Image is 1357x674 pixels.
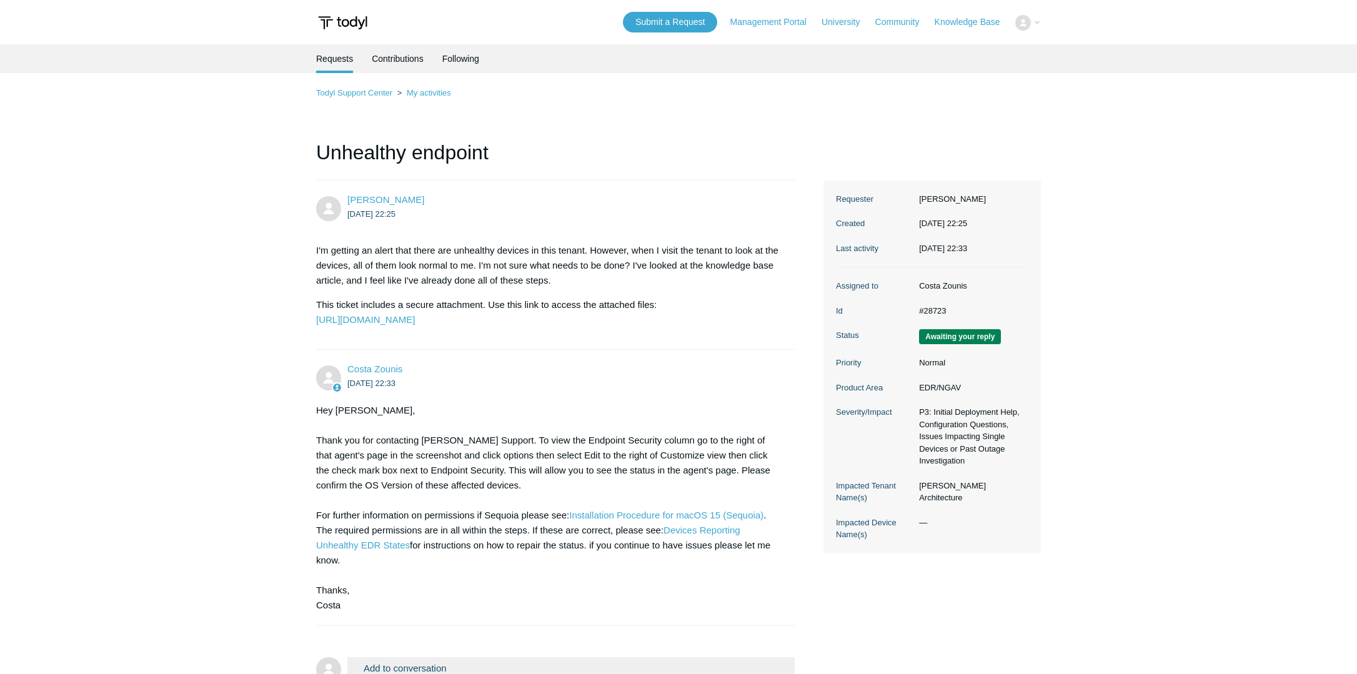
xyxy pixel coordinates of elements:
a: Costa Zounis [347,364,402,374]
li: Todyl Support Center [316,88,395,97]
dd: #28723 [913,305,1028,317]
a: Devices Reporting Unhealthy EDR States [316,525,740,550]
p: I'm getting an alert that there are unhealthy devices in this tenant. However, when I visit the t... [316,243,782,288]
p: This ticket includes a secure attachment. Use this link to access the attached files: [316,297,782,327]
dd: EDR/NGAV [913,382,1028,394]
dd: — [913,517,1028,529]
dt: Last activity [836,242,913,255]
time: 2025-10-06T22:33:41+00:00 [919,244,967,253]
a: Knowledge Base [935,16,1013,29]
a: University [822,16,872,29]
a: My activities [407,88,451,97]
dd: P3: Initial Deployment Help, Configuration Questions, Issues Impacting Single Devices or Past Out... [913,406,1028,467]
dd: Normal [913,357,1028,369]
dd: [PERSON_NAME] [913,193,1028,206]
li: Requests [316,44,353,73]
dt: Assigned to [836,280,913,292]
span: Stephen Yeoh [347,194,424,205]
h1: Unhealthy endpoint [316,137,795,181]
dt: Priority [836,357,913,369]
a: Management Portal [730,16,819,29]
dt: Impacted Tenant Name(s) [836,480,913,504]
a: [URL][DOMAIN_NAME] [316,314,415,325]
dt: Product Area [836,382,913,394]
time: 2025-10-06T22:33:40Z [347,379,395,388]
dd: Costa Zounis [913,280,1028,292]
time: 2025-10-06T22:25:14Z [347,209,395,219]
time: 2025-10-06T22:25:14+00:00 [919,219,967,228]
dt: Created [836,217,913,230]
dt: Severity/Impact [836,406,913,419]
div: Hey [PERSON_NAME], Thank you for contacting [PERSON_NAME] Support. To view the Endpoint Security ... [316,403,782,613]
a: Community [875,16,932,29]
li: My activities [395,88,451,97]
a: Following [442,44,479,73]
a: Contributions [372,44,424,73]
dt: Id [836,305,913,317]
a: Submit a Request [623,12,717,32]
img: Todyl Support Center Help Center home page [316,11,369,34]
a: Todyl Support Center [316,88,392,97]
dt: Impacted Device Name(s) [836,517,913,541]
a: [PERSON_NAME] [347,194,424,205]
span: We are waiting for you to respond [919,329,1001,344]
dt: Requester [836,193,913,206]
dd: [PERSON_NAME] Architecture [913,480,1028,504]
dt: Status [836,329,913,342]
a: Installation Procedure for macOS 15 (Sequoia) [569,510,763,520]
